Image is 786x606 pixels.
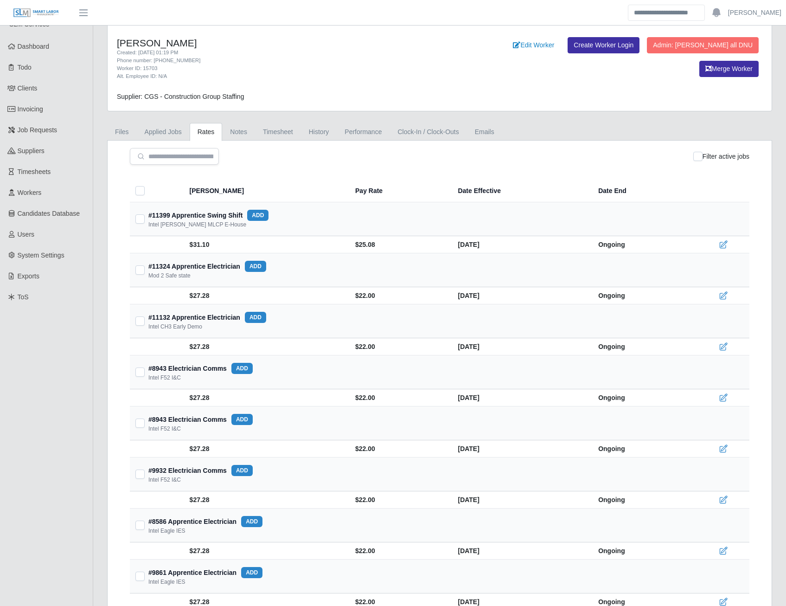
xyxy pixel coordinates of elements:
[117,64,488,72] div: Worker ID: 15703
[18,64,32,71] span: Todo
[184,542,348,560] td: $27.28
[450,287,591,304] td: [DATE]
[148,465,253,476] div: #9932 Electrician Comms
[148,374,181,381] div: Intel F52 I&C
[18,231,35,238] span: Users
[348,338,450,355] td: $22.00
[107,123,137,141] a: Files
[591,542,695,560] td: Ongoing
[647,37,759,53] button: Admin: [PERSON_NAME] all DNU
[18,126,58,134] span: Job Requests
[245,261,266,272] button: add
[117,37,488,49] h4: [PERSON_NAME]
[591,491,695,509] td: Ongoing
[231,363,253,374] button: add
[148,476,181,484] div: Intel F52 I&C
[255,123,301,141] a: Timesheet
[117,72,488,80] div: Alt. Employee ID: N/A
[148,221,246,228] div: Intel [PERSON_NAME] MLCP E-House
[13,8,59,18] img: SLM Logo
[241,567,262,578] button: add
[222,123,255,141] a: Notes
[184,389,348,406] td: $27.28
[450,491,591,509] td: [DATE]
[301,123,337,141] a: History
[184,338,348,355] td: $27.28
[148,425,181,432] div: Intel F52 I&C
[591,338,695,355] td: Ongoing
[348,491,450,509] td: $22.00
[18,105,43,113] span: Invoicing
[184,491,348,509] td: $27.28
[148,312,266,323] div: #11132 Apprentice Electrician
[18,210,80,217] span: Candidates Database
[591,440,695,458] td: Ongoing
[348,287,450,304] td: $22.00
[348,542,450,560] td: $22.00
[247,210,268,221] button: add
[117,93,244,100] span: Supplier: CGS - Construction Group Staffing
[18,43,50,50] span: Dashboard
[241,516,262,527] button: add
[337,123,390,141] a: Performance
[348,236,450,253] td: $25.08
[450,180,591,202] th: Date Effective
[148,567,262,578] div: #9861 Apprentice Electrician
[231,465,253,476] button: add
[18,251,64,259] span: System Settings
[591,389,695,406] td: Ongoing
[190,123,223,141] a: Rates
[591,287,695,304] td: Ongoing
[148,516,262,527] div: #8586 Apprentice Electrician
[148,210,268,221] div: #11399 Apprentice Swing Shift
[148,578,185,586] div: Intel Eagle IES
[693,148,749,165] div: Filter active jobs
[148,261,266,272] div: #11324 Apprentice Electrician
[390,123,466,141] a: Clock-In / Clock-Outs
[18,168,51,175] span: Timesheets
[628,5,705,21] input: Search
[591,236,695,253] td: Ongoing
[245,312,266,323] button: add
[18,147,45,155] span: Suppliers
[117,49,488,57] div: Created: [DATE] 01:19 PM
[184,440,348,458] td: $27.28
[184,236,348,253] td: $31.10
[450,338,591,355] td: [DATE]
[148,323,202,330] div: Intel CH3 Early Demo
[148,272,191,279] div: Mod 2 Safe state
[507,37,560,53] a: Edit Worker
[591,180,695,202] th: Date End
[568,37,639,53] a: Create Worker Login
[148,414,253,425] div: #8943 Electrician Comms
[117,57,488,64] div: Phone number: [PHONE_NUMBER]
[348,389,450,406] td: $22.00
[148,527,185,535] div: Intel Eagle IES
[728,8,781,18] a: [PERSON_NAME]
[18,189,42,196] span: Workers
[467,123,502,141] a: Emails
[18,293,29,301] span: ToS
[184,180,348,202] th: [PERSON_NAME]
[231,414,253,425] button: add
[450,440,591,458] td: [DATE]
[450,542,591,560] td: [DATE]
[18,84,38,92] span: Clients
[450,236,591,253] td: [DATE]
[699,61,759,77] button: Merge Worker
[18,272,39,280] span: Exports
[348,440,450,458] td: $22.00
[348,180,450,202] th: Pay Rate
[137,123,190,141] a: Applied Jobs
[148,363,253,374] div: #8943 Electrician Comms
[184,287,348,304] td: $27.28
[450,389,591,406] td: [DATE]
